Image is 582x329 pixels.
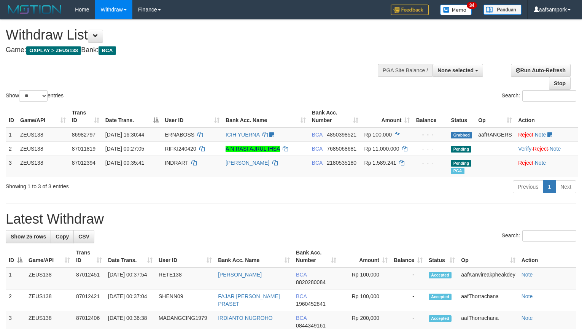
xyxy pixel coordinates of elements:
[458,267,518,289] td: aafKanvireakpheakdey
[73,246,105,267] th: Trans ID: activate to sort column ascending
[433,64,483,77] button: None selected
[105,132,144,138] span: [DATE] 16:30:44
[17,127,69,142] td: ZEUS138
[73,289,105,311] td: 87012421
[543,180,556,193] a: 1
[99,46,116,55] span: BCA
[522,90,576,102] input: Search:
[522,315,533,321] a: Note
[6,267,25,289] td: 1
[296,301,326,307] span: Copy 1960452841 to clipboard
[102,106,162,127] th: Date Trans.: activate to sort column descending
[105,289,156,311] td: [DATE] 00:37:04
[451,160,471,167] span: Pending
[550,146,561,152] a: Note
[11,234,46,240] span: Show 25 rows
[426,246,458,267] th: Status: activate to sort column ascending
[226,132,259,138] a: ICIH YUERNA
[72,146,95,152] span: 87011819
[6,106,17,127] th: ID
[533,146,548,152] a: Reject
[309,106,361,127] th: Bank Acc. Number: activate to sort column ascending
[105,160,144,166] span: [DATE] 00:35:41
[17,106,69,127] th: Game/API: activate to sort column ascending
[165,132,194,138] span: ERNABOSS
[162,106,223,127] th: User ID: activate to sort column ascending
[413,106,448,127] th: Balance
[364,146,399,152] span: Rp 11.000.000
[312,132,323,138] span: BCA
[549,77,571,90] a: Stop
[6,180,237,190] div: Showing 1 to 3 of 3 entries
[6,4,64,15] img: MOTION_logo.png
[502,230,576,242] label: Search:
[312,146,323,152] span: BCA
[25,267,73,289] td: ZEUS138
[6,246,25,267] th: ID: activate to sort column descending
[226,160,269,166] a: [PERSON_NAME]
[518,246,576,267] th: Action
[518,146,531,152] a: Verify
[339,246,391,267] th: Amount: activate to sort column ascending
[17,156,69,177] td: ZEUS138
[226,146,280,152] a: A N RASFAJRUL IHSA
[25,246,73,267] th: Game/API: activate to sort column ascending
[6,46,380,54] h4: Game: Bank:
[105,246,156,267] th: Date Trans.: activate to sort column ascending
[483,5,522,15] img: panduan.png
[518,160,533,166] a: Reject
[73,267,105,289] td: 87012451
[502,90,576,102] label: Search:
[296,323,326,329] span: Copy 0844349161 to clipboard
[296,293,307,299] span: BCA
[56,234,69,240] span: Copy
[522,272,533,278] a: Note
[156,246,215,267] th: User ID: activate to sort column ascending
[391,267,426,289] td: -
[218,315,273,321] a: IRDIANTO NUGROHO
[437,67,474,73] span: None selected
[339,289,391,311] td: Rp 100,000
[6,27,380,43] h1: Withdraw List
[364,132,392,138] span: Rp 100.000
[535,160,546,166] a: Note
[327,146,356,152] span: Copy 7685068681 to clipboard
[69,106,102,127] th: Trans ID: activate to sort column ascending
[296,272,307,278] span: BCA
[518,132,533,138] a: Reject
[165,146,196,152] span: RIFKI240420
[293,246,339,267] th: Bank Acc. Number: activate to sort column ascending
[458,246,518,267] th: Op: activate to sort column ascending
[6,141,17,156] td: 2
[215,246,293,267] th: Bank Acc. Name: activate to sort column ascending
[6,230,51,243] a: Show 25 rows
[515,156,578,177] td: ·
[451,168,464,174] span: Marked by aafanarl
[429,272,452,278] span: Accepted
[391,289,426,311] td: -
[391,5,429,15] img: Feedback.jpg
[522,230,576,242] input: Search:
[511,64,571,77] a: Run Auto-Refresh
[429,294,452,300] span: Accepted
[513,180,543,193] a: Previous
[223,106,309,127] th: Bank Acc. Name: activate to sort column ascending
[165,160,188,166] span: INDRART
[218,293,280,307] a: FAJAR [PERSON_NAME] PRASET
[327,160,356,166] span: Copy 2180535180 to clipboard
[416,159,445,167] div: - - -
[475,106,515,127] th: Op: activate to sort column ascending
[72,160,95,166] span: 87012394
[6,156,17,177] td: 3
[6,90,64,102] label: Show entries
[105,146,144,152] span: [DATE] 00:27:05
[156,289,215,311] td: SHENN09
[364,160,396,166] span: Rp 1.589.241
[416,145,445,153] div: - - -
[296,315,307,321] span: BCA
[156,267,215,289] td: RETE138
[6,289,25,311] td: 2
[458,289,518,311] td: aafThorrachana
[6,127,17,142] td: 1
[105,267,156,289] td: [DATE] 00:37:54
